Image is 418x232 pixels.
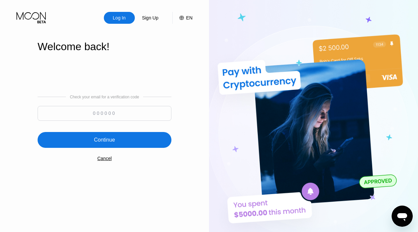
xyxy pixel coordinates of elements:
div: Log In [104,12,135,24]
div: Sign Up [135,12,166,24]
div: Continue [38,132,171,148]
div: EN [172,12,193,24]
div: Welcome back! [38,41,171,53]
div: Log In [112,15,126,21]
div: Check your email for a verification code [70,95,139,99]
div: Continue [94,137,115,143]
iframe: Button to launch messaging window [392,206,413,227]
div: EN [186,15,193,20]
div: Cancel [97,156,112,161]
input: 000000 [38,106,171,121]
div: Sign Up [141,15,159,21]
